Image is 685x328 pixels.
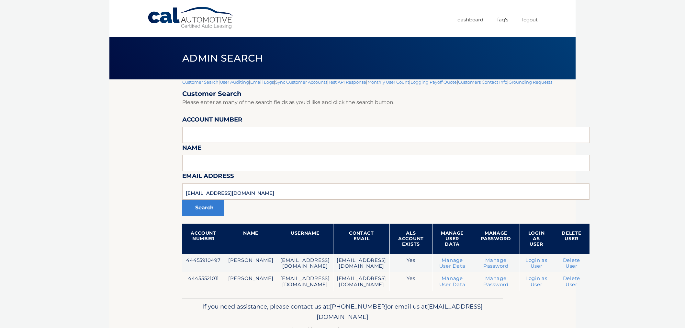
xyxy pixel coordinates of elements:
[333,254,389,273] td: [EMAIL_ADDRESS][DOMAIN_NAME]
[182,224,225,254] th: Account Number
[147,6,235,29] a: Cal Automotive
[439,257,466,269] a: Manage User Data
[522,14,538,25] a: Logout
[410,79,457,85] a: Logging Payoff Quote
[182,115,242,127] label: Account Number
[367,79,409,85] a: Monthly User Count
[275,79,327,85] a: Sync Customer Accounts
[390,254,432,273] td: Yes
[333,272,389,291] td: [EMAIL_ADDRESS][DOMAIN_NAME]
[182,200,224,216] button: Search
[225,224,277,254] th: Name
[390,272,432,291] td: Yes
[225,254,277,273] td: [PERSON_NAME]
[186,301,499,322] p: If you need assistance, please contact us at: or email us at
[330,303,387,310] span: [PHONE_NUMBER]
[182,171,234,183] label: Email Address
[458,79,507,85] a: Customers Contact Info
[563,257,580,269] a: Delete User
[525,257,547,269] a: Login as User
[439,275,466,287] a: Manage User Data
[220,79,249,85] a: User Auditing
[182,90,590,98] h2: Customer Search
[390,224,432,254] th: ALS Account Exists
[182,272,225,291] td: 44455521011
[277,224,333,254] th: Username
[182,52,263,64] span: Admin Search
[182,79,590,299] div: | | | | | | | |
[520,224,553,254] th: Login as User
[525,275,547,287] a: Login as User
[182,98,590,107] p: Please enter as many of the search fields as you'd like and click the search button.
[182,254,225,273] td: 44455910497
[553,224,590,254] th: Delete User
[472,224,520,254] th: Manage Password
[509,79,552,85] a: Grounding Requests
[182,143,201,155] label: Name
[277,254,333,273] td: [EMAIL_ADDRESS][DOMAIN_NAME]
[483,257,509,269] a: Manage Password
[432,224,472,254] th: Manage User Data
[277,272,333,291] td: [EMAIL_ADDRESS][DOMAIN_NAME]
[329,79,366,85] a: Test API Response
[225,272,277,291] td: [PERSON_NAME]
[317,303,483,321] span: [EMAIL_ADDRESS][DOMAIN_NAME]
[497,14,508,25] a: FAQ's
[483,275,509,287] a: Manage Password
[563,275,580,287] a: Delete User
[250,79,274,85] a: Email Logs
[333,224,389,254] th: Contact Email
[457,14,483,25] a: Dashboard
[182,79,219,85] a: Customer Search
